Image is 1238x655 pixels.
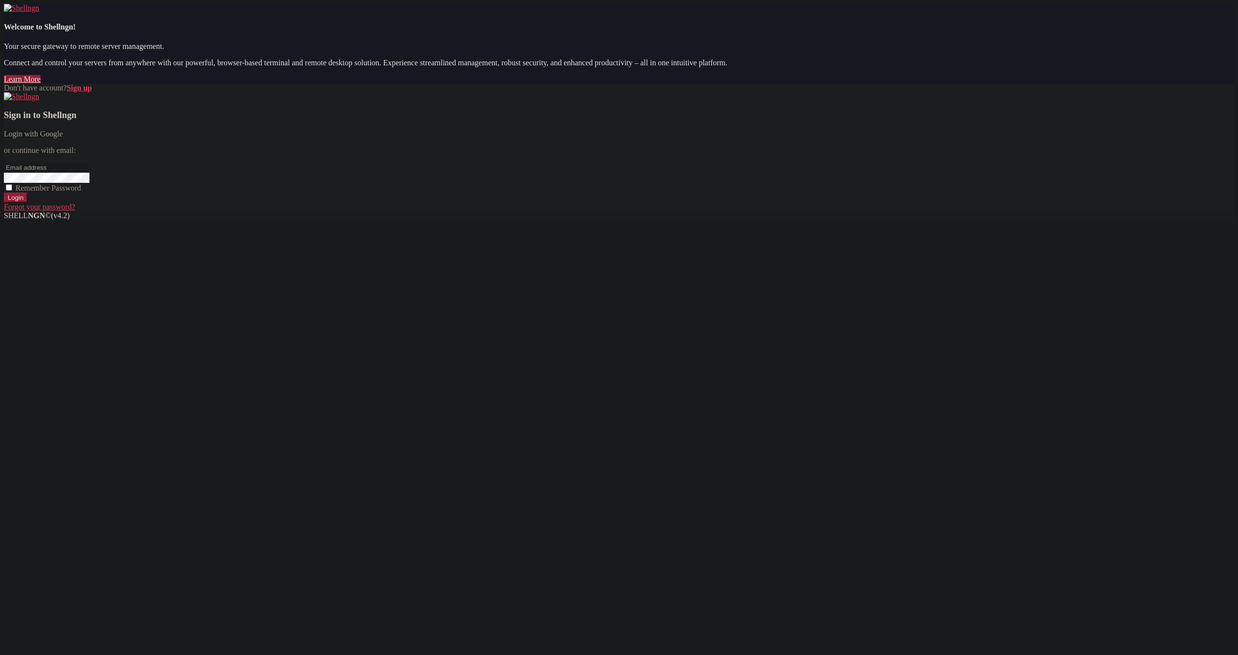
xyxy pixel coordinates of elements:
span: Remember Password [15,184,81,192]
span: SHELL © [4,211,70,220]
a: Sign up [67,84,92,92]
input: Remember Password [6,184,12,191]
a: Learn More [4,75,41,83]
div: Don't have account? [4,84,1234,92]
span: 4.2.0 [51,211,70,220]
input: Email address [4,163,89,173]
img: Shellngn [4,92,39,101]
h3: Sign in to Shellngn [4,110,1234,120]
a: Login with Google [4,130,63,138]
a: Forgot your password? [4,203,75,211]
p: Connect and control your servers from anywhere with our powerful, browser-based terminal and remo... [4,59,1234,67]
p: or continue with email: [4,146,1234,155]
h4: Welcome to Shellngn! [4,23,1234,31]
p: Your secure gateway to remote server management. [4,42,1234,51]
img: Shellngn [4,4,39,13]
b: NGN [28,211,45,220]
input: Login [4,193,28,203]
